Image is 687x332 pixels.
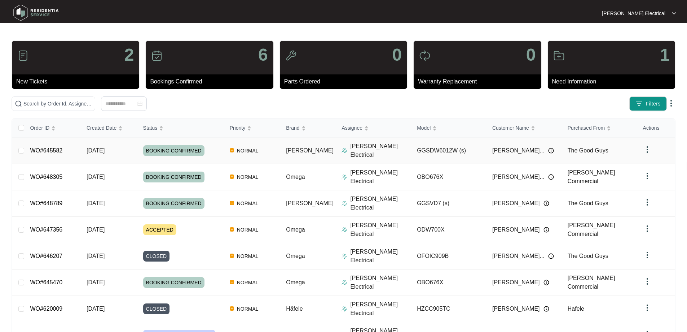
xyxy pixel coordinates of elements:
p: Need Information [552,77,675,86]
a: WO#620009 [30,306,62,312]
p: [PERSON_NAME] Electrical [350,168,411,186]
img: Info icon [548,148,554,154]
td: ODW700X [411,217,486,243]
img: icon [285,50,297,61]
img: dropdown arrow [643,172,652,180]
p: Bookings Confirmed [150,77,273,86]
span: Customer Name [492,124,529,132]
img: Info icon [543,306,549,312]
span: [DATE] [87,200,105,206]
a: WO#645470 [30,279,62,285]
p: [PERSON_NAME] Electrical [350,221,411,238]
th: Brand [280,118,336,138]
img: Vercel Logo [230,227,234,232]
span: CLOSED [143,303,170,314]
span: [PERSON_NAME] Commercial [568,275,615,290]
img: residentia service logo [11,2,61,23]
img: Vercel Logo [230,174,234,179]
span: NORMAL [234,305,261,313]
img: Vercel Logo [230,280,234,284]
img: icon [151,50,163,61]
img: Info icon [543,227,549,233]
span: Status [143,124,158,132]
img: dropdown arrow [667,99,675,108]
p: 0 [392,46,402,64]
td: OBO676X [411,164,486,190]
th: Actions [637,118,675,138]
td: OFOIC909B [411,243,486,270]
th: Priority [224,118,281,138]
span: [PERSON_NAME] Commercial [568,222,615,237]
span: Häfele [286,306,303,312]
p: [PERSON_NAME] Electrical [350,195,411,212]
th: Purchased From [562,118,637,138]
span: NORMAL [234,173,261,181]
span: [DATE] [87,147,105,154]
a: WO#646207 [30,253,62,259]
p: [PERSON_NAME] Electrical [350,274,411,291]
p: [PERSON_NAME] Electrical [350,300,411,318]
p: 6 [258,46,268,64]
th: Status [137,118,224,138]
img: dropdown arrow [643,145,652,154]
span: ACCEPTED [143,224,176,235]
span: Filters [646,100,661,108]
img: icon [553,50,565,61]
span: Omega [286,279,305,285]
img: Vercel Logo [230,306,234,311]
img: Assigner Icon [342,280,347,285]
img: dropdown arrow [643,277,652,286]
p: 0 [526,46,536,64]
span: The Good Guys [568,200,608,206]
img: dropdown arrow [643,303,652,312]
span: [PERSON_NAME] [286,200,334,206]
button: filter iconFilters [629,96,667,111]
span: Assignee [342,124,362,132]
td: OBO676X [411,270,486,296]
span: [PERSON_NAME] [492,199,540,208]
a: WO#645582 [30,147,62,154]
a: WO#648789 [30,200,62,206]
span: BOOKING CONFIRMED [143,198,204,209]
img: search-icon [15,100,22,107]
td: HZCC905TC [411,296,486,322]
span: Omega [286,253,305,259]
th: Model [411,118,486,138]
p: New Tickets [16,77,139,86]
span: BOOKING CONFIRMED [143,277,204,288]
span: [PERSON_NAME] [492,278,540,287]
img: Vercel Logo [230,201,234,205]
td: GGSDW6012W (s) [411,138,486,164]
span: NORMAL [234,199,261,208]
p: 2 [124,46,134,64]
input: Search by Order Id, Assignee Name, Customer Name, Brand and Model [23,100,92,108]
img: Assigner Icon [342,174,347,180]
img: icon [419,50,431,61]
span: [PERSON_NAME]... [492,146,545,155]
span: [DATE] [87,227,105,233]
p: [PERSON_NAME] Electrical [350,142,411,159]
span: Priority [230,124,246,132]
span: Created Date [87,124,116,132]
th: Assignee [336,118,411,138]
p: [PERSON_NAME] Electrical [350,247,411,265]
span: [DATE] [87,306,105,312]
img: Assigner Icon [342,227,347,233]
span: NORMAL [234,278,261,287]
img: Info icon [543,201,549,206]
a: WO#648305 [30,174,62,180]
span: [PERSON_NAME]... [492,252,545,260]
img: Vercel Logo [230,254,234,258]
span: CLOSED [143,251,170,262]
img: dropdown arrow [672,12,676,15]
p: Warranty Replacement [418,77,541,86]
span: [PERSON_NAME] Commercial [568,169,615,184]
span: BOOKING CONFIRMED [143,145,204,156]
span: Model [417,124,431,132]
img: Assigner Icon [342,201,347,206]
span: The Good Guys [568,253,608,259]
p: Parts Ordered [284,77,407,86]
img: dropdown arrow [643,251,652,259]
span: BOOKING CONFIRMED [143,172,204,182]
span: Order ID [30,124,49,132]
